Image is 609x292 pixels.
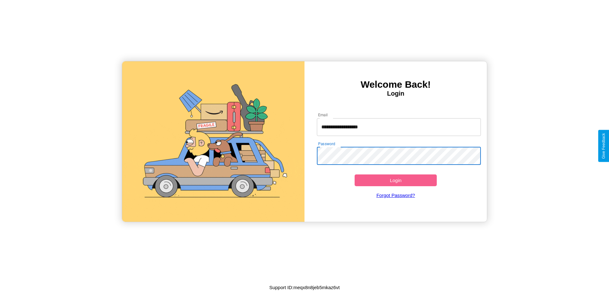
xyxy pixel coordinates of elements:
button: Login [355,174,437,186]
a: Forgot Password? [314,186,478,204]
label: Email [318,112,328,118]
h3: Welcome Back! [304,79,487,90]
img: gif [122,61,304,222]
h4: Login [304,90,487,97]
p: Support ID: meqx8n8jeb5mkaz6vt [269,283,340,292]
label: Password [318,141,335,146]
div: Give Feedback [601,133,606,159]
